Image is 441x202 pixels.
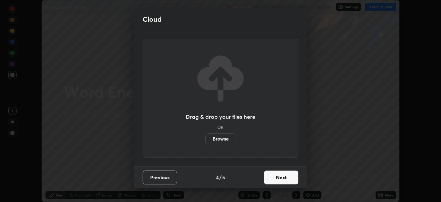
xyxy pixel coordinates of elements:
[143,171,177,184] button: Previous
[143,15,162,24] h2: Cloud
[222,174,225,181] h4: 5
[217,125,224,129] h5: OR
[186,114,255,119] h3: Drag & drop your files here
[264,171,298,184] button: Next
[216,174,219,181] h4: 4
[219,174,222,181] h4: /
